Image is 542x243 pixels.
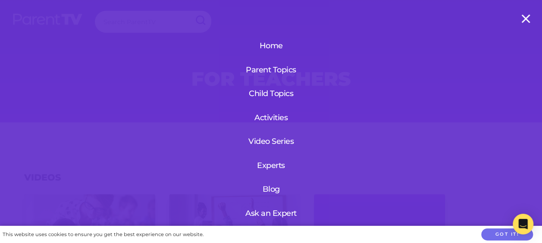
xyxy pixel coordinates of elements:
[241,59,301,81] a: Parent Topics
[241,82,301,105] a: Child Topics
[481,228,533,241] button: Got it!
[241,106,301,129] a: Activities
[241,130,301,153] a: Video Series
[241,202,301,224] a: Ask an Expert
[241,178,301,200] a: Blog
[3,230,204,239] div: This website uses cookies to ensure you get the best experience on our website.
[241,154,301,177] a: Experts
[513,214,533,234] div: Open Intercom Messenger
[241,34,301,57] a: Home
